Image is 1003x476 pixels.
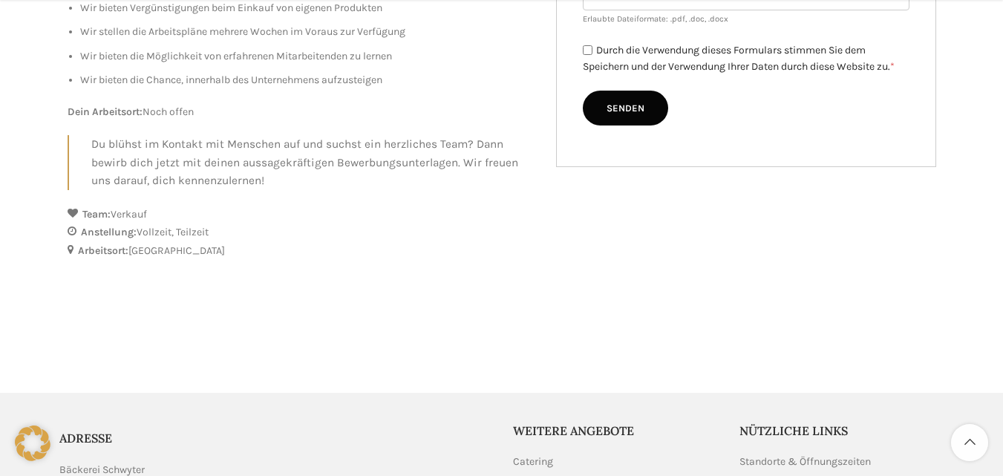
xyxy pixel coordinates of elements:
[91,135,535,190] p: Du blühst im Kontakt mit Menschen auf und suchst ein herzliches Team? Dann bewirb dich jetzt mit ...
[80,72,535,88] li: Wir bieten die Chance, innerhalb des Unternehmens aufzusteigen
[583,14,728,24] small: Erlaubte Dateiformate: .pdf, .doc, .docx
[68,104,535,120] p: Noch offen
[68,105,143,118] strong: Dein Arbeitsort:
[583,44,895,74] label: Durch die Verwendung dieses Formulars stimmen Sie dem Speichern und der Verwendung Ihrer Daten du...
[739,423,944,439] h5: Nützliche Links
[128,244,225,257] span: [GEOGRAPHIC_DATA]
[81,226,137,238] strong: Anstellung:
[111,208,147,221] span: Verkauf
[82,208,111,221] strong: Team:
[78,244,128,257] strong: Arbeitsort:
[137,226,176,238] span: Vollzeit
[513,454,555,469] a: Catering
[513,423,718,439] h5: Weitere Angebote
[583,91,668,126] input: Senden
[80,24,535,40] li: Wir stellen die Arbeitspläne mehrere Wochen im Voraus zur Verfügung
[80,48,535,65] li: Wir bieten die Möglichkeit von erfahrenen Mitarbeitenden zu lernen
[59,431,112,446] span: ADRESSE
[739,454,872,469] a: Standorte & Öffnungszeiten
[951,424,988,461] a: Scroll to top button
[176,226,209,238] span: Teilzeit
